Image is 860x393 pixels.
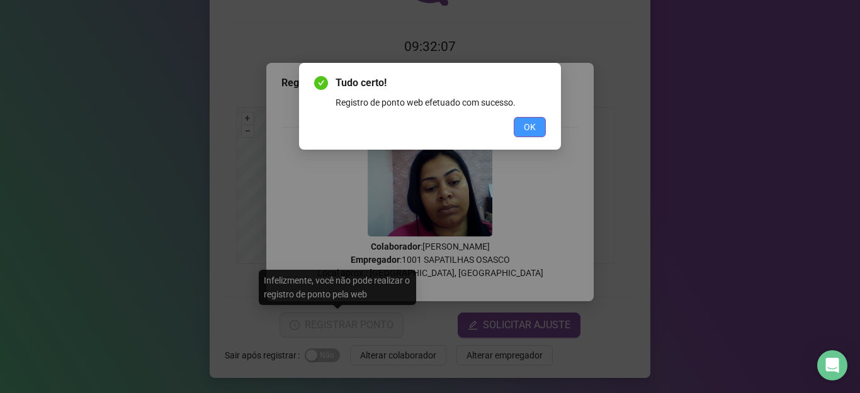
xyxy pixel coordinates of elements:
span: OK [524,120,536,134]
div: Registro de ponto web efetuado com sucesso. [336,96,546,109]
button: OK [514,117,546,137]
span: Tudo certo! [336,75,546,91]
span: check-circle [314,76,328,90]
div: Open Intercom Messenger [817,350,847,380]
